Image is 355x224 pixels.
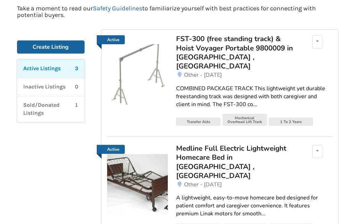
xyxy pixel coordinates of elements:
a: Create Listing [17,40,85,54]
p: Active Listings [23,65,61,73]
div: Medline Full Electric Lightweight Homecare Bed in [GEOGRAPHIC_DATA] , [GEOGRAPHIC_DATA] [176,144,297,180]
p: Sold/Donated Listings [23,101,75,117]
p: Take a moment to read our to familiarize yourself with best practices for connecting with potenti... [17,5,338,18]
a: Active [97,145,125,154]
a: Safety Guidelines [93,4,142,12]
img: bedroom equipment-medline full electric lightweight homecare bed in qualicum , vancouver island [107,154,168,214]
a: Other - [DATE] [176,180,332,189]
a: Other - [DATE] [176,71,332,79]
p: 1 [75,101,78,117]
div: FST-300 (free standing track) & Hoist Voyager Portable 9800009 in [GEOGRAPHIC_DATA] , [GEOGRAPHIC... [176,34,297,71]
span: Other - [DATE] [184,181,222,188]
a: Active [107,145,168,214]
a: Medline Full Electric Lightweight Homecare Bed in [GEOGRAPHIC_DATA] , [GEOGRAPHIC_DATA] [176,145,297,180]
a: Active [107,35,168,105]
p: 3 [75,65,78,73]
span: Other - [DATE] [184,71,222,79]
div: Transfer Aids [176,118,220,126]
a: COMBINED PACKAGE TRACK This lightweight yet durable freestanding track was designed with both car... [176,79,332,114]
a: A lightweight, easy-to-move homecare bed designed for patient comfort and caregiver convenience. ... [176,188,332,223]
div: A lightweight, easy-to-move homecare bed designed for patient comfort and caregiver convenience. ... [176,194,332,218]
a: Active [97,35,125,44]
p: 0 [75,83,78,91]
p: Inactive Listings [23,83,66,91]
a: FST-300 (free standing track) & Hoist Voyager Portable 9800009 in [GEOGRAPHIC_DATA] , [GEOGRAPHIC... [176,35,297,71]
div: 1 To 2 Years [269,118,313,126]
img: transfer aids-fst-300 (free standing track) & hoist voyager portable 9800009 in qualicum beach , bc [107,44,168,105]
div: COMBINED PACKAGE TRACK This lightweight yet durable freestanding track was designed with both car... [176,85,332,109]
a: Transfer AidsMechanical Overhead Lift Track1 To 2 Years [176,114,332,128]
div: Mechanical Overhead Lift Track [223,114,267,126]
